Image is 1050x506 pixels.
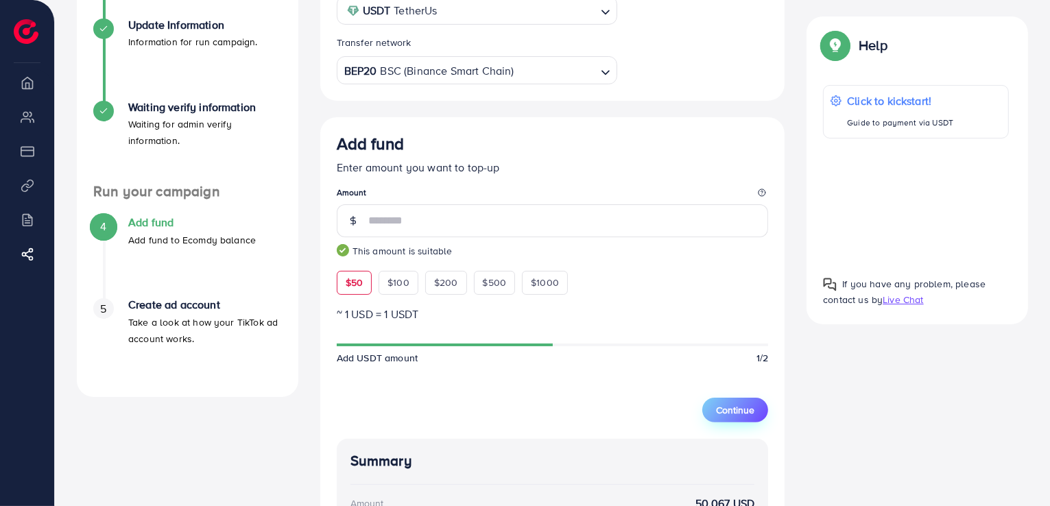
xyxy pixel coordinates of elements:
strong: USDT [363,1,391,21]
img: logo [14,19,38,44]
span: $1000 [531,276,559,289]
span: $100 [387,276,409,289]
p: Information for run campaign. [128,34,258,50]
button: Continue [702,398,768,422]
li: Waiting verify information [77,101,298,183]
p: Guide to payment via USDT [847,115,953,131]
img: Popup guide [823,278,837,291]
input: Search for option [516,60,595,82]
img: guide [337,244,349,256]
li: Add fund [77,216,298,298]
p: Click to kickstart! [847,93,953,109]
span: 5 [100,301,106,317]
iframe: Chat [992,444,1040,496]
div: Search for option [337,56,617,84]
span: $200 [434,276,458,289]
h3: Add fund [337,134,404,154]
img: coin [347,5,359,17]
p: Waiting for admin verify information. [128,116,282,149]
span: BSC (Binance Smart Chain) [381,61,514,81]
span: TetherUs [394,1,437,21]
legend: Amount [337,186,769,204]
img: Popup guide [823,33,848,58]
span: $500 [483,276,507,289]
label: Transfer network [337,36,411,49]
p: Take a look at how your TikTok ad account works. [128,314,282,347]
span: If you have any problem, please contact us by [823,277,986,306]
p: Enter amount you want to top-up [337,159,769,176]
p: ~ 1 USD = 1 USDT [337,306,769,322]
span: $50 [346,276,363,289]
h4: Run your campaign [77,183,298,200]
span: 1/2 [756,351,768,365]
span: 4 [100,219,106,234]
li: Update Information [77,19,298,101]
span: Add USDT amount [337,351,418,365]
p: Add fund to Ecomdy balance [128,232,256,248]
span: Continue [716,403,754,417]
li: Create ad account [77,298,298,381]
small: This amount is suitable [337,244,769,258]
strong: BEP20 [344,61,377,81]
h4: Summary [350,453,755,470]
p: Help [859,37,887,53]
h4: Update Information [128,19,258,32]
span: Live Chat [883,293,923,306]
h4: Waiting verify information [128,101,282,114]
h4: Create ad account [128,298,282,311]
h4: Add fund [128,216,256,229]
